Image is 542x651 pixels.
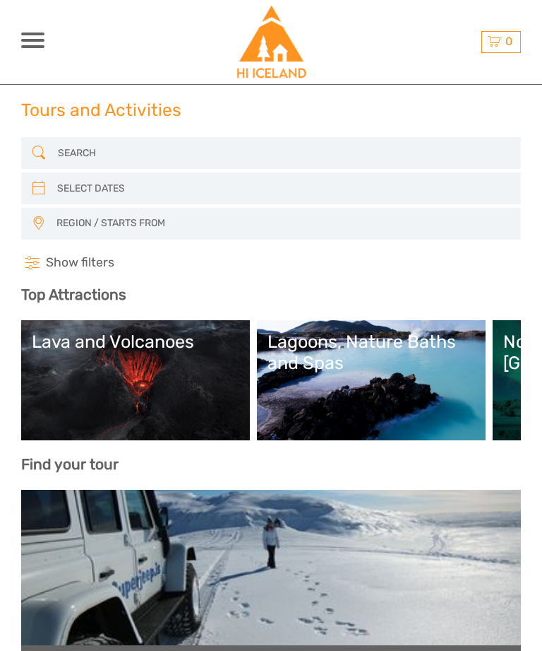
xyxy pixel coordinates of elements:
[21,254,521,271] h4: Show filters
[46,254,114,271] span: Show filters
[32,331,239,352] div: Lava and Volcanoes
[52,177,488,200] input: SELECT DATES
[52,141,489,165] input: SEARCH
[21,286,126,303] b: Top Attractions
[50,212,514,235] button: REGION / STARTS FROM
[503,35,514,48] span: 0
[267,331,475,373] div: Lagoons, Nature Baths and Spas
[11,6,54,48] button: Open LiveChat chat widget
[21,100,181,120] h1: Tours and Activities
[21,455,119,473] b: Find your tour
[235,6,308,78] img: Hostelling International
